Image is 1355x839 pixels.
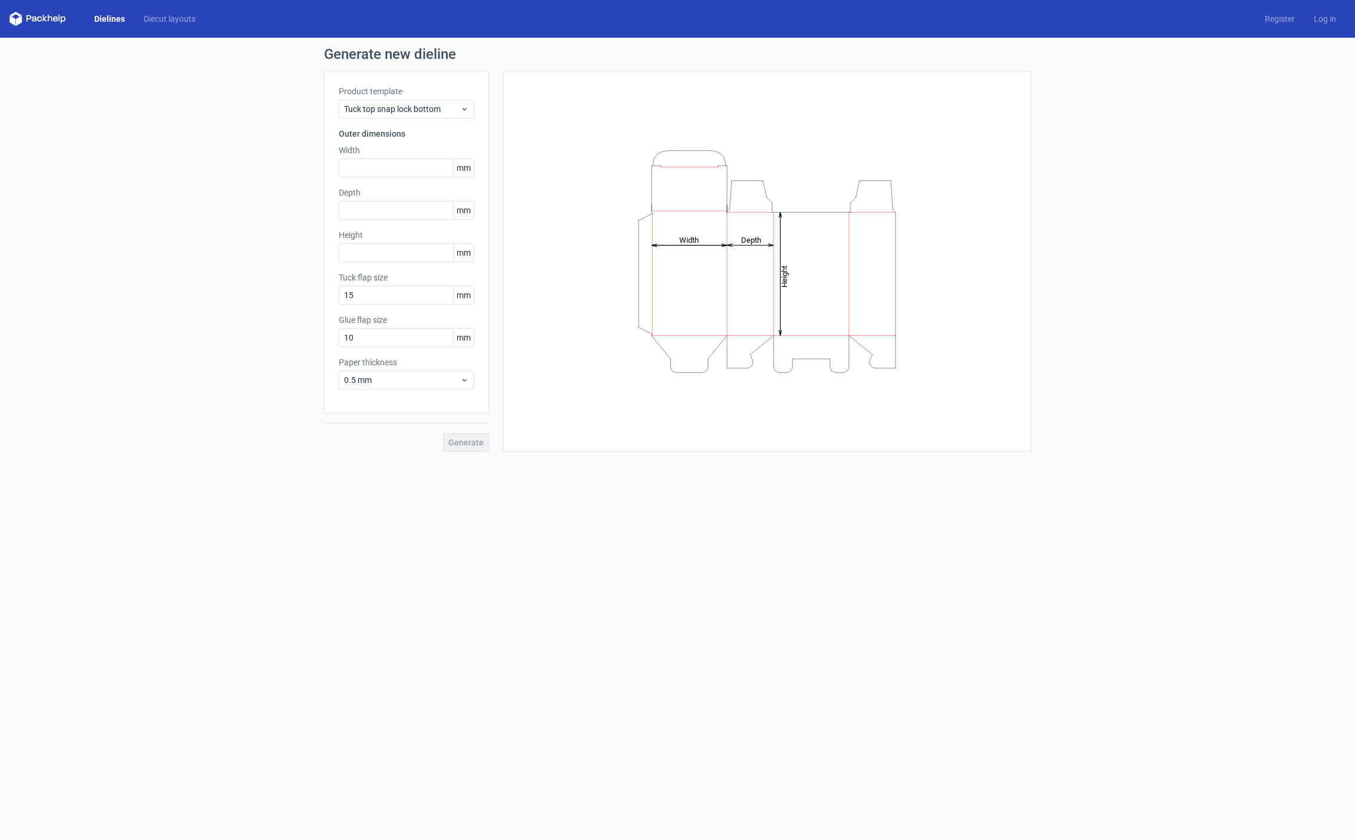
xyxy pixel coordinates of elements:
[339,128,474,140] h3: Outer dimensions
[339,356,474,368] label: Paper thickness
[453,329,474,346] span: mm
[453,286,474,304] span: mm
[339,229,474,241] label: Height
[339,144,474,156] label: Width
[134,13,205,25] a: Diecut layouts
[741,235,761,244] tspan: Depth
[1255,13,1304,25] a: Register
[679,235,699,244] tspan: Width
[453,244,474,262] span: mm
[344,103,460,115] span: Tuck top snap lock bottom
[324,47,1031,61] h1: Generate new dieline
[339,314,474,326] label: Glue flap size
[453,202,474,219] span: mm
[339,272,474,283] label: Tuck flap size
[1304,13,1346,25] a: Log in
[453,159,474,177] span: mm
[339,85,474,97] label: Product template
[780,265,789,287] tspan: Height
[344,374,460,386] span: 0.5 mm
[339,187,474,199] label: Depth
[85,13,134,25] a: Dielines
